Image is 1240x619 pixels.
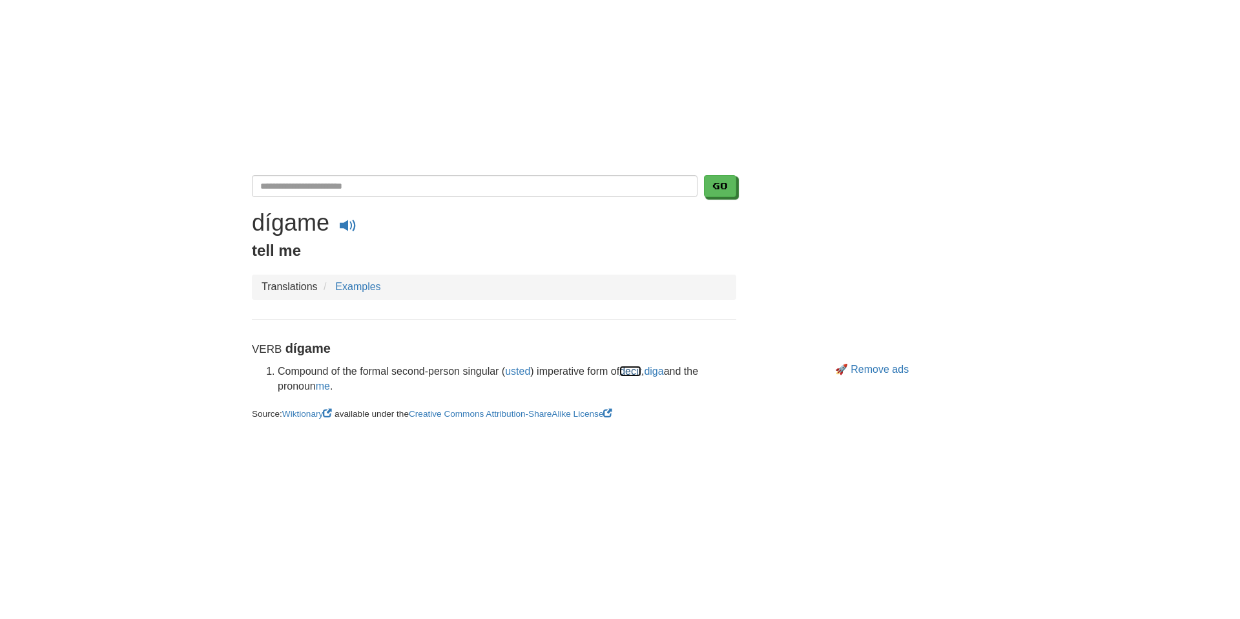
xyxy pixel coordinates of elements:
a: Creative Commons Attribution-ShareAlike License [409,409,612,419]
button: Play audio dígame [333,216,364,240]
input: Translate Spanish-English [252,175,697,197]
h1: dígame [252,209,329,236]
iframe: Advertisement [252,428,736,609]
li: Compound of the formal second-person singular ( ) imperative form of , and the pronoun . [278,364,736,394]
small: Verb [252,343,282,355]
a: 🚀 Remove ads [835,364,909,375]
li: Translations [262,280,318,295]
a: Examples [335,281,380,292]
iframe: Advertisement [756,175,988,356]
button: Go [704,175,736,197]
strong: dígame [285,341,331,355]
a: decir [619,366,641,377]
a: usted [505,366,530,377]
a: Wiktionary [282,409,335,419]
span: tell me [252,242,301,259]
a: me [316,381,330,392]
small: Source: available under the [252,409,612,419]
a: diga [644,366,663,377]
